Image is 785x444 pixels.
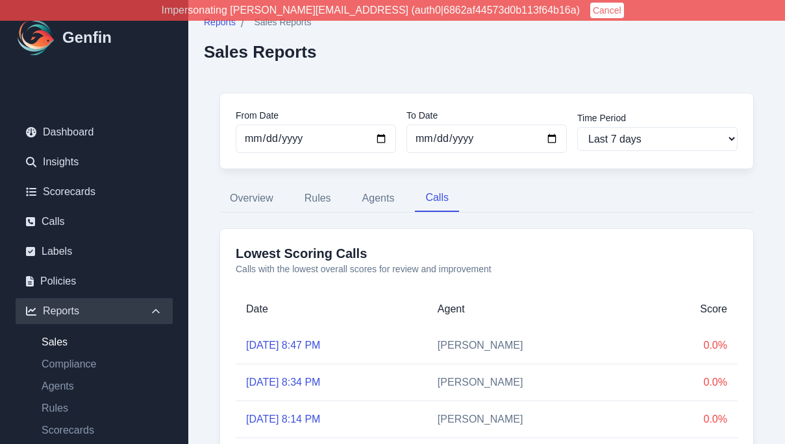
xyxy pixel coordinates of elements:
[641,291,738,327] th: Score
[204,16,236,32] a: Reports
[236,244,738,263] h3: Lowest Scoring Calls
[294,185,342,212] button: Rules
[427,291,641,327] th: Agent
[31,356,173,372] a: Compliance
[254,16,311,29] span: Sales Reports
[31,334,173,350] a: Sales
[438,377,523,388] span: [PERSON_NAME]
[16,17,57,58] img: Logo
[16,119,173,145] a: Dashboard
[204,16,236,29] span: Reports
[438,340,523,351] span: [PERSON_NAME]
[406,109,567,122] label: To Date
[246,414,320,425] a: [DATE] 8:14 PM
[31,379,173,394] a: Agents
[577,111,738,124] label: Time Period
[16,209,173,235] a: Calls
[415,185,459,212] button: Calls
[16,149,173,175] a: Insights
[16,239,173,264] a: Labels
[241,16,243,32] span: /
[62,27,112,48] h1: Genfin
[704,377,727,388] span: 0.0 %
[438,414,523,425] span: [PERSON_NAME]
[704,340,727,351] span: 0.0 %
[704,414,727,425] span: 0.0 %
[246,377,320,388] a: [DATE] 8:34 PM
[31,401,173,416] a: Rules
[204,42,316,62] h2: Sales Reports
[236,109,396,122] label: From Date
[16,179,173,205] a: Scorecards
[16,268,173,294] a: Policies
[31,423,173,438] a: Scorecards
[236,263,738,275] p: Calls with the lowest overall scores for review and improvement
[16,298,173,324] div: Reports
[219,185,284,212] button: Overview
[246,340,320,351] a: [DATE] 8:47 PM
[236,291,427,327] th: Date
[352,185,405,212] button: Agents
[590,3,624,18] button: Cancel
